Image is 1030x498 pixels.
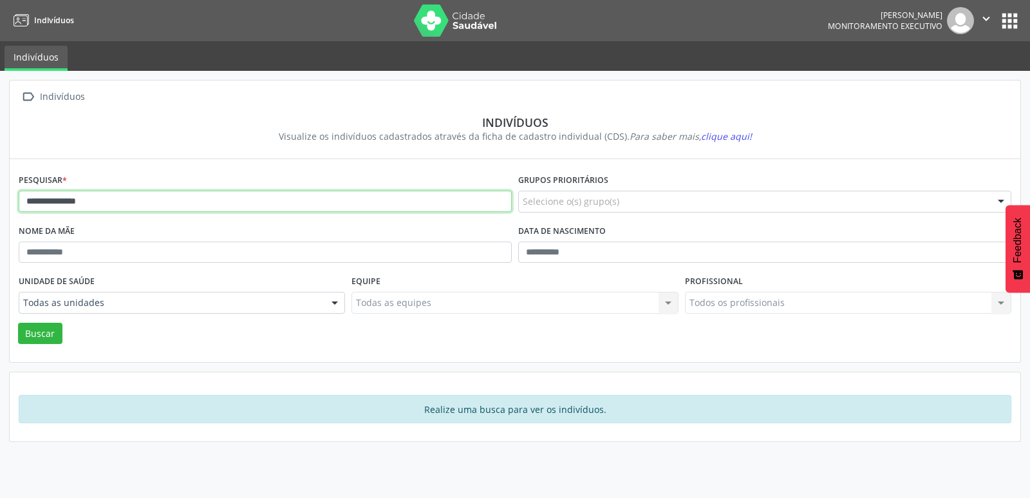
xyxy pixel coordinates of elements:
div: Indivíduos [28,115,1002,129]
div: Visualize os indivíduos cadastrados através da ficha de cadastro individual (CDS). [28,129,1002,143]
button:  [974,7,998,34]
button: Feedback - Mostrar pesquisa [1006,205,1030,292]
span: Feedback [1012,218,1024,263]
span: Selecione o(s) grupo(s) [523,195,619,208]
label: Data de nascimento [518,222,606,242]
a: Indivíduos [9,10,74,31]
label: Nome da mãe [19,222,75,242]
span: Monitoramento Executivo [828,21,942,32]
div: Realize uma busca para ver os indivíduos. [19,395,1011,423]
a:  Indivíduos [19,88,87,106]
span: Indivíduos [34,15,74,26]
span: Todas as unidades [23,296,319,309]
div: Indivíduos [37,88,87,106]
button: Buscar [18,323,62,345]
i: Para saber mais, [630,130,752,142]
i:  [19,88,37,106]
label: Unidade de saúde [19,272,95,292]
div: [PERSON_NAME] [828,10,942,21]
span: clique aqui! [701,130,752,142]
a: Indivíduos [5,46,68,71]
i:  [979,12,993,26]
label: Pesquisar [19,171,67,191]
label: Profissional [685,272,743,292]
button: apps [998,10,1021,32]
img: img [947,7,974,34]
label: Equipe [351,272,380,292]
label: Grupos prioritários [518,171,608,191]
